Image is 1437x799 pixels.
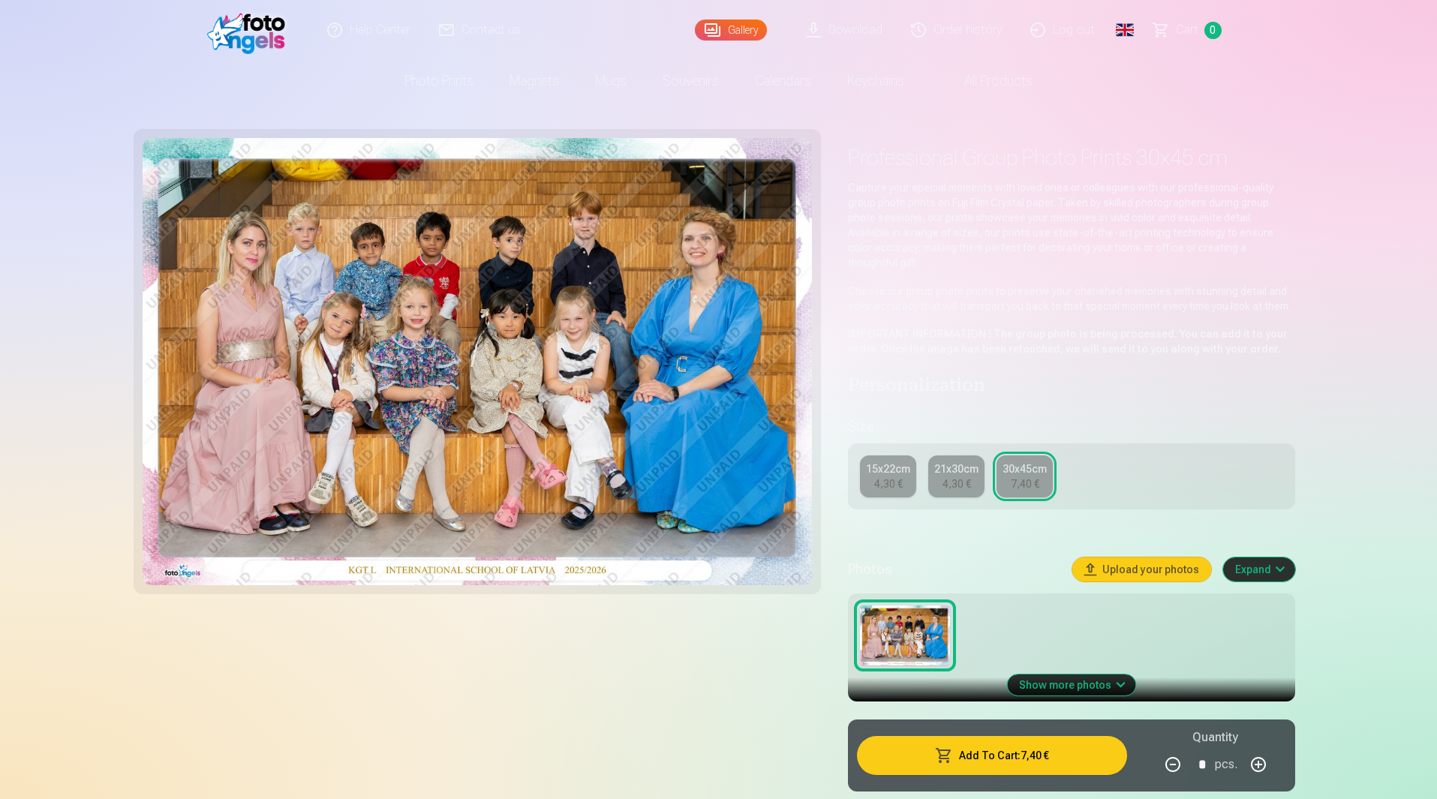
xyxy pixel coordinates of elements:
[848,416,1294,437] h5: Size
[848,284,1294,314] p: Choose our group photo prints to preserve your cherished memories with stunning detail and color ...
[857,736,1126,775] button: Add To Cart:7,40 €
[1223,557,1295,581] button: Expand
[1192,728,1238,746] h5: Quantity
[848,328,991,340] strong: IMPORTANT INFORMATION !
[1204,22,1222,39] span: 0
[848,180,1294,270] p: Capture your special moments with loved ones or colleagues with our professional-quality group ph...
[866,461,910,476] div: 15x22cm
[848,374,1294,398] h4: Personalization
[848,144,1294,171] h1: Professional Group Photo Prints 30x45 cm
[1176,21,1198,39] span: Сart
[207,6,293,54] img: /fa1
[1215,746,1237,782] div: pcs.
[695,20,767,41] a: Gallery
[829,60,922,102] a: Keychains
[386,60,492,102] a: Photo prints
[997,455,1053,497] a: 30x45cm7,40 €
[1011,476,1039,491] div: 7,40 €
[934,461,979,476] div: 21x30cm
[1003,461,1047,476] div: 30x45cm
[860,455,916,497] a: 15x22cm4,30 €
[928,455,985,497] a: 21x30cm4,30 €
[492,60,577,102] a: Magnets
[645,60,737,102] a: Souvenirs
[1007,674,1135,695] button: Show more photos
[922,60,1051,102] a: All products
[848,328,1288,355] strong: The group photo is being processed. You can add it to your order. Once the image has been retouch...
[942,476,971,491] div: 4,30 €
[577,60,645,102] a: Mugs
[1072,557,1211,581] button: Upload your photos
[848,559,1060,580] h5: Photos
[874,476,903,491] div: 4,30 €
[737,60,829,102] a: Calendars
